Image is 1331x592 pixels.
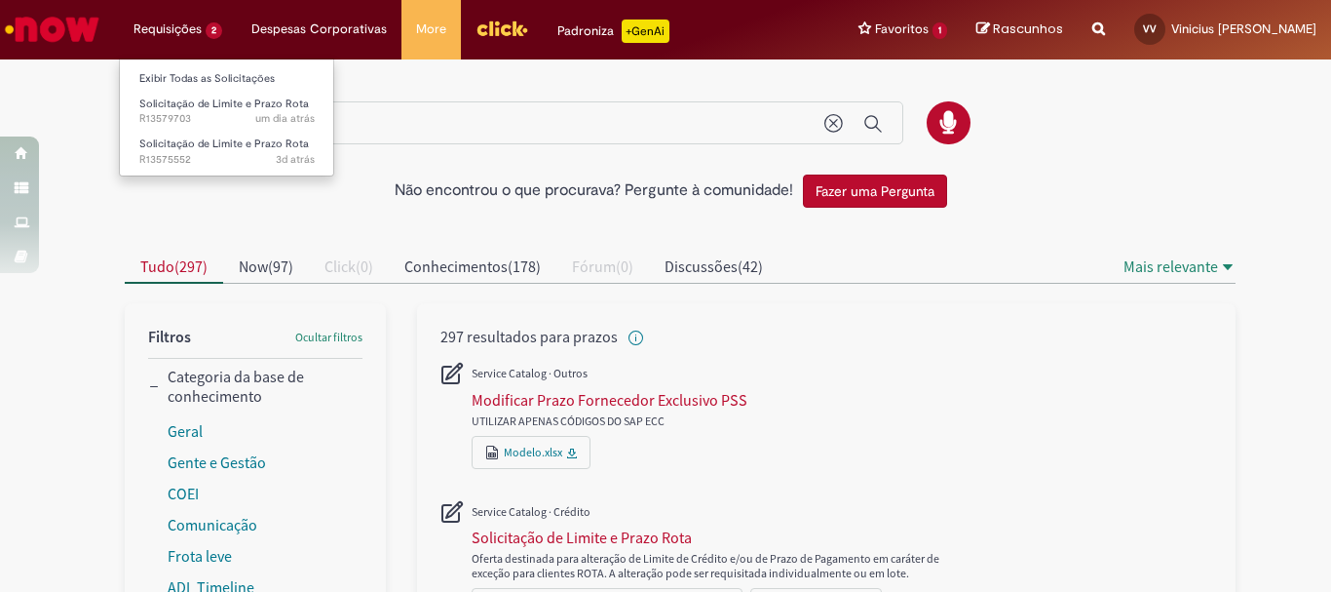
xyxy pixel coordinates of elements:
[2,10,102,49] img: ServiceNow
[395,182,793,200] h2: Não encontrou o que procurava? Pergunte à comunidade!
[932,22,947,39] span: 1
[255,111,315,126] span: um dia atrás
[1143,22,1157,35] span: VV
[139,152,315,168] span: R13575552
[976,20,1063,39] a: Rascunhos
[875,20,929,39] span: Favoritos
[133,20,202,39] span: Requisições
[475,14,528,43] img: click_logo_yellow_360x200.png
[139,111,315,127] span: R13579703
[139,97,309,111] span: Solicitação de Limite e Prazo Rota
[276,152,315,167] time: 29/09/2025 10:05:30
[416,20,446,39] span: More
[139,137,309,151] span: Solicitação de Limite e Prazo Rota
[557,20,669,43] div: Padroniza
[993,20,1063,38] span: Rascunhos
[255,111,315,126] time: 30/09/2025 08:28:49
[276,152,315,167] span: 3d atrás
[120,68,334,90] a: Exibir Todas as Solicitações
[120,134,334,170] a: Aberto R13575552 : Solicitação de Limite e Prazo Rota
[206,22,222,39] span: 2
[803,175,947,208] button: Fazer uma Pergunta
[1171,20,1316,37] span: Vinicius [PERSON_NAME]
[119,59,334,177] ul: Requisições
[622,20,669,43] p: +GenAi
[120,94,334,130] a: Aberto R13579703 : Solicitação de Limite e Prazo Rota
[251,20,387,39] span: Despesas Corporativas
